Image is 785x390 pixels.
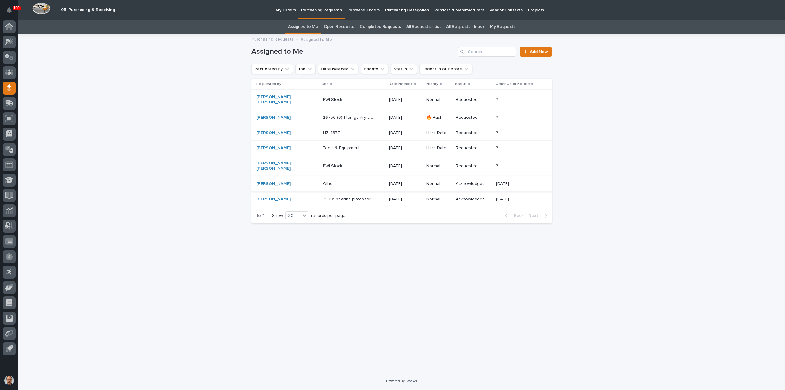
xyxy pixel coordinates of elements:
[251,90,552,110] tr: [PERSON_NAME] [PERSON_NAME] PWI StockPWI Stock [DATE]NormalRequested??
[251,141,552,156] tr: [PERSON_NAME] Tools & EquipmentTools & Equipment [DATE]Hard DateRequested??
[456,97,491,102] p: Requested
[256,161,308,171] a: [PERSON_NAME] [PERSON_NAME]
[288,20,318,34] a: Assigned to Me
[389,97,421,102] p: [DATE]
[496,96,499,102] p: ?
[456,164,491,169] p: Requested
[389,197,421,202] p: [DATE]
[456,115,491,120] p: Requested
[251,110,552,125] tr: [PERSON_NAME] 26750 (6) 1 ton gantry cranes26750 (6) 1 ton gantry cranes [DATE]🔥 RushRequested??
[361,64,388,74] button: Priority
[456,197,491,202] p: Acknowledged
[456,145,491,151] p: Requested
[496,114,499,120] p: ?
[251,156,552,176] tr: [PERSON_NAME] [PERSON_NAME] PWI StockPWI Stock [DATE]NormalRequested??
[32,3,50,14] img: Workspace Logo
[446,20,484,34] a: All Requests - Inbox
[496,81,530,87] p: Order On or Before
[251,125,552,141] tr: [PERSON_NAME] HZ 43771HZ 43771 [DATE]Hard DateRequested??
[520,47,552,57] a: Add New
[323,144,361,151] p: Tools & Equipment
[13,6,20,10] p: 100
[311,213,346,218] p: records per page
[360,20,401,34] a: Completed Requests
[8,7,16,17] div: Notifications100
[323,162,343,169] p: PWI Stock
[389,164,421,169] p: [DATE]
[389,130,421,136] p: [DATE]
[3,4,16,17] button: Notifications
[456,181,491,187] p: Acknowledged
[456,130,491,136] p: Requested
[251,35,294,42] a: Purchasing Requests
[455,81,467,87] p: Status
[318,64,358,74] button: Date Needed
[323,129,343,136] p: HZ 43771
[389,145,421,151] p: [DATE]
[406,20,441,34] a: All Requests - List
[391,64,417,74] button: Status
[256,115,291,120] a: [PERSON_NAME]
[389,115,421,120] p: [DATE]
[426,181,451,187] p: Normal
[251,208,270,223] p: 1 of 1
[323,114,375,120] p: 26750 (6) 1 ton gantry cranes
[256,130,291,136] a: [PERSON_NAME]
[251,176,552,191] tr: [PERSON_NAME] OtherOther [DATE]NormalAcknowledged[DATE][DATE]
[323,180,335,187] p: Other
[251,191,552,207] tr: [PERSON_NAME] 25891 bearing plates for masonry wall25891 bearing plates for masonry wall [DATE]No...
[256,145,291,151] a: [PERSON_NAME]
[286,213,301,219] div: 30
[426,164,451,169] p: Normal
[426,197,451,202] p: Normal
[496,180,510,187] p: [DATE]
[3,374,16,387] button: users-avatar
[301,36,332,42] p: Assigned to Me
[426,145,451,151] p: Hard Date
[496,144,499,151] p: ?
[490,20,515,34] a: My Requests
[419,64,472,74] button: Order On or Before
[458,47,516,57] input: Search
[500,213,526,218] button: Back
[496,162,499,169] p: ?
[389,81,413,87] p: Date Needed
[324,20,354,34] a: Open Requests
[251,64,293,74] button: Requested By
[510,214,523,218] span: Back
[528,214,542,218] span: Next
[295,64,316,74] button: Job
[256,197,291,202] a: [PERSON_NAME]
[530,50,548,54] span: Add New
[426,115,451,120] p: 🔥 Rush
[426,97,451,102] p: Normal
[272,213,283,218] p: Show
[322,81,329,87] p: Job
[496,129,499,136] p: ?
[256,95,308,105] a: [PERSON_NAME] [PERSON_NAME]
[426,130,451,136] p: Hard Date
[323,195,375,202] p: 25891 bearing plates for masonry wall
[526,213,552,218] button: Next
[251,47,455,56] h1: Assigned to Me
[426,81,438,87] p: Priority
[61,7,115,13] h2: 05. Purchasing & Receiving
[256,181,291,187] a: [PERSON_NAME]
[323,96,343,102] p: PWI Stock
[386,379,417,383] a: Powered By Stacker
[496,195,510,202] p: [DATE]
[389,181,421,187] p: [DATE]
[256,81,281,87] p: Requested By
